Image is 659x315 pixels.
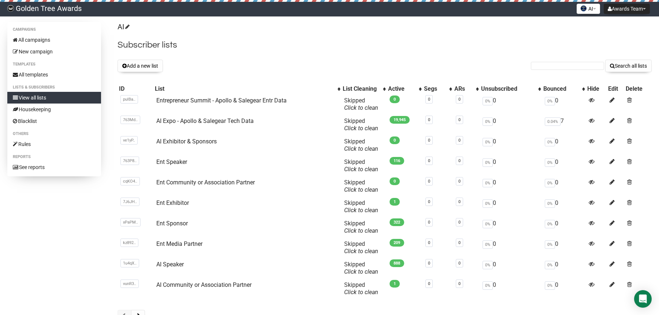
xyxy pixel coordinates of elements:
[458,117,461,122] a: 0
[424,85,446,93] div: Segs
[388,85,415,93] div: Active
[428,261,430,266] a: 0
[483,138,493,146] span: 0%
[428,281,430,286] a: 0
[586,84,607,94] th: Hide: No sort applied, sorting is disabled
[120,157,139,165] span: 763P8..
[483,220,493,228] span: 0%
[156,138,217,145] a: AI Exhibitor & Sponsors
[483,158,493,167] span: 0%
[156,158,187,165] a: Ent Speaker
[483,261,493,269] span: 0%
[156,240,202,247] a: Ent Media Partner
[387,84,422,94] th: Active: No sort applied, activate to apply an ascending sort
[120,116,140,124] span: 763Md..
[119,85,152,93] div: ID
[453,84,480,94] th: ARs: No sort applied, activate to apply an ascending sort
[118,60,163,72] button: Add a new list
[428,158,430,163] a: 0
[480,258,542,278] td: 0
[344,145,378,152] a: Click to clean
[120,136,138,145] span: ve1yP..
[542,176,586,196] td: 0
[7,83,101,92] li: Lists & subscribers
[344,186,378,193] a: Click to clean
[542,278,586,299] td: 0
[480,155,542,176] td: 0
[344,97,378,111] span: Skipped
[118,22,129,31] a: AI
[458,220,461,225] a: 0
[545,220,555,228] span: 0%
[7,153,101,161] li: Reports
[587,85,605,93] div: Hide
[480,115,542,135] td: 0
[542,258,586,278] td: 0
[120,280,139,288] span: vunR3..
[390,136,400,144] span: 0
[542,196,586,217] td: 0
[545,158,555,167] span: 0%
[156,261,184,268] a: AI Speaker
[483,281,493,290] span: 0%
[344,125,378,132] a: Click to clean
[483,179,493,187] span: 0%
[390,218,404,226] span: 322
[344,289,378,296] a: Click to clean
[483,117,493,126] span: 0%
[480,176,542,196] td: 0
[390,198,400,206] span: 1
[7,161,101,173] a: See reports
[7,130,101,138] li: Others
[428,138,430,143] a: 0
[156,97,287,104] a: Entrepreneur Summit - Apollo & Salegear Entr Data
[344,138,378,152] span: Skipped
[344,158,378,173] span: Skipped
[344,104,378,111] a: Click to clean
[343,85,379,93] div: List Cleaning
[545,281,555,290] span: 0%
[344,248,378,255] a: Click to clean
[480,196,542,217] td: 0
[542,237,586,258] td: 0
[545,179,555,187] span: 0%
[605,60,652,72] button: Search all lists
[156,199,189,206] a: Ent Exhibitor
[545,117,561,126] span: 0.04%
[344,207,378,214] a: Click to clean
[428,199,430,204] a: 0
[428,97,430,102] a: 0
[390,177,400,185] span: 0
[581,5,587,11] img: favicons
[542,84,586,94] th: Bounced: No sort applied, activate to apply an ascending sort
[344,166,378,173] a: Click to clean
[120,177,140,185] span: cqKO4..
[428,240,430,245] a: 0
[120,218,141,226] span: xPaPM..
[7,34,101,46] a: All campaigns
[458,281,461,286] a: 0
[120,198,139,206] span: 7J6JH..
[545,199,555,208] span: 0%
[458,179,461,184] a: 0
[344,117,378,132] span: Skipped
[607,84,624,94] th: Edit: No sort applied, sorting is disabled
[344,281,378,296] span: Skipped
[480,217,542,237] td: 0
[542,135,586,155] td: 0
[454,85,472,93] div: ARs
[390,157,404,165] span: 116
[483,97,493,105] span: 0%
[390,259,404,267] span: 888
[156,117,254,124] a: AI Expo - Apollo & Salegear Tech Data
[481,85,535,93] div: Unsubscribed
[458,261,461,266] a: 0
[344,220,378,234] span: Skipped
[7,138,101,150] a: Rules
[545,261,555,269] span: 0%
[422,84,453,94] th: Segs: No sort applied, activate to apply an ascending sort
[156,179,255,186] a: Ent Community or Association Partner
[545,138,555,146] span: 0%
[577,4,600,14] button: AI
[120,259,139,267] span: 1u4qX..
